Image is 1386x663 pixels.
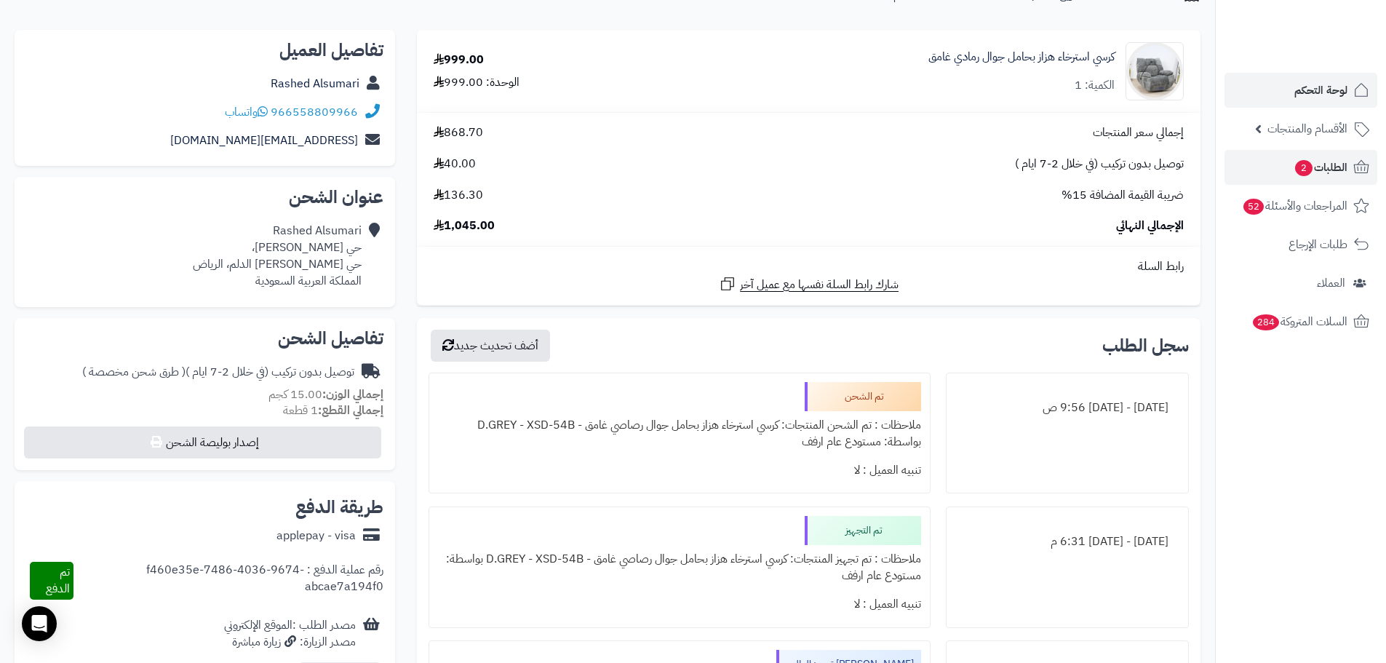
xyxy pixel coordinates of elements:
h2: طريقة الدفع [295,499,383,516]
div: الكمية: 1 [1075,77,1115,94]
h3: سجل الطلب [1102,337,1189,354]
span: 2 [1295,160,1313,176]
h2: تفاصيل الشحن [26,330,383,347]
a: الطلبات2 [1224,150,1377,185]
span: طلبات الإرجاع [1289,234,1347,255]
a: طلبات الإرجاع [1224,227,1377,262]
div: [DATE] - [DATE] 9:56 ص [955,394,1179,422]
span: تم الدفع [46,563,70,598]
span: ضريبة القيمة المضافة 15% [1062,187,1184,204]
a: 966558809966 [271,103,358,121]
div: الوحدة: 999.00 [434,74,519,91]
span: ( طرق شحن مخصصة ) [82,363,186,381]
div: تنبيه العميل : لا [438,590,920,619]
a: السلات المتروكة284 [1224,304,1377,339]
div: ملاحظات : تم الشحن المنتجات: كرسي استرخاء هزاز بحامل جوال رصاصي غامق - D.GREY - XSD-54B بواسطة: م... [438,411,920,456]
span: 284 [1253,314,1279,330]
div: مصدر الزيارة: زيارة مباشرة [224,634,356,651]
a: شارك رابط السلة نفسها مع عميل آخر [719,275,899,293]
div: [DATE] - [DATE] 6:31 م [955,528,1179,556]
a: المراجعات والأسئلة52 [1224,188,1377,223]
span: 52 [1243,199,1264,215]
span: شارك رابط السلة نفسها مع عميل آخر [740,277,899,293]
div: تم التجهيز [805,516,921,545]
span: المراجعات والأسئلة [1242,196,1347,216]
a: [EMAIL_ADDRESS][DOMAIN_NAME] [170,132,358,149]
span: 40.00 [434,156,476,172]
a: لوحة التحكم [1224,73,1377,108]
div: رابط السلة [423,258,1195,275]
span: توصيل بدون تركيب (في خلال 2-7 ايام ) [1015,156,1184,172]
div: 999.00 [434,52,484,68]
span: 868.70 [434,124,483,141]
small: 1 قطعة [283,402,383,419]
small: 15.00 كجم [268,386,383,403]
div: ملاحظات : تم تجهيز المنتجات: كرسي استرخاء هزاز بحامل جوال رصاصي غامق - D.GREY - XSD-54B بواسطة: م... [438,545,920,590]
span: إجمالي سعر المنتجات [1093,124,1184,141]
button: أضف تحديث جديد [431,330,550,362]
a: العملاء [1224,266,1377,301]
span: 1,045.00 [434,218,495,234]
span: لوحة التحكم [1294,80,1347,100]
div: توصيل بدون تركيب (في خلال 2-7 ايام ) [82,364,354,381]
div: Open Intercom Messenger [22,606,57,641]
div: رقم عملية الدفع : f460e35e-7486-4036-9674-abcae7a194f0 [73,562,383,600]
div: تم الشحن [805,382,921,411]
h2: عنوان الشحن [26,188,383,206]
strong: إجمالي القطع: [318,402,383,419]
span: الإجمالي النهائي [1116,218,1184,234]
span: الأقسام والمنتجات [1267,119,1347,139]
span: الطلبات [1294,157,1347,178]
div: مصدر الطلب :الموقع الإلكتروني [224,617,356,651]
div: Rashed Alsumari حي [PERSON_NAME]، حي [PERSON_NAME] الدلم، الرياض المملكة العربية السعودية [193,223,362,289]
div: تنبيه العميل : لا [438,456,920,485]
button: إصدار بوليصة الشحن [24,426,381,458]
span: السلات المتروكة [1251,311,1347,332]
a: Rashed Alsumari [271,75,359,92]
div: applepay - visa [276,528,356,544]
span: 136.30 [434,187,483,204]
a: كرسي استرخاء هزاز بحامل جوال رمادي غامق [928,49,1115,65]
span: العملاء [1317,273,1345,293]
strong: إجمالي الوزن: [322,386,383,403]
img: 1741631183-1-90x90.jpg [1126,42,1183,100]
a: واتساب [225,103,268,121]
img: logo-2.png [1287,41,1372,71]
h2: تفاصيل العميل [26,41,383,59]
